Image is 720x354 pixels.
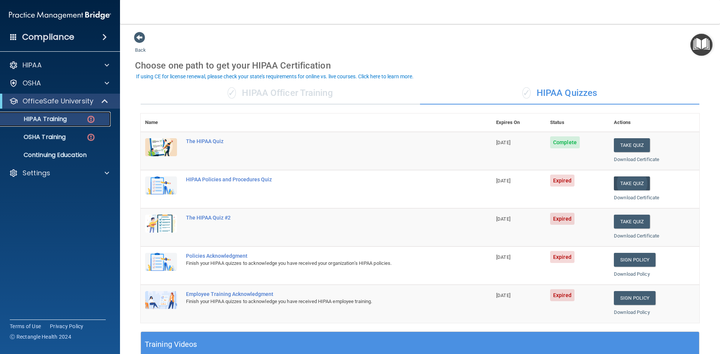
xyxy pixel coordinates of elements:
a: OSHA [9,79,109,88]
p: HIPAA [22,61,42,70]
div: HIPAA Officer Training [141,82,420,105]
a: Terms of Use [10,323,41,330]
th: Expires On [492,114,546,132]
button: Open Resource Center [690,34,712,56]
div: Finish your HIPAA quizzes to acknowledge you have received HIPAA employee training. [186,297,454,306]
button: Take Quiz [614,176,650,190]
a: Download Policy [614,309,650,315]
a: Download Certificate [614,157,659,162]
div: Finish your HIPAA quizzes to acknowledge you have received your organization’s HIPAA policies. [186,259,454,268]
a: Download Certificate [614,233,659,239]
a: HIPAA [9,61,109,70]
button: Take Quiz [614,138,650,152]
span: Expired [550,289,574,301]
div: Choose one path to get your HIPAA Certification [135,55,705,76]
div: The HIPAA Quiz #2 [186,215,454,221]
div: HIPAA Quizzes [420,82,699,105]
a: Download Policy [614,271,650,277]
p: HIPAA Training [5,115,67,123]
button: If using CE for license renewal, please check your state's requirements for online vs. live cours... [135,73,415,80]
button: Take Quiz [614,215,650,229]
th: Status [546,114,609,132]
span: [DATE] [496,216,510,222]
a: Download Certificate [614,195,659,200]
span: Complete [550,136,580,148]
span: [DATE] [496,178,510,184]
p: Settings [22,169,50,178]
span: [DATE] [496,293,510,298]
a: Settings [9,169,109,178]
a: Sign Policy [614,291,655,305]
span: Ⓒ Rectangle Health 2024 [10,333,71,341]
span: [DATE] [496,140,510,145]
div: Policies Acknowledgment [186,253,454,259]
p: Continuing Education [5,151,107,159]
div: The HIPAA Quiz [186,138,454,144]
a: OfficeSafe University [9,97,109,106]
a: Privacy Policy [50,323,84,330]
th: Actions [609,114,699,132]
img: PMB logo [9,8,111,23]
p: OSHA Training [5,133,66,141]
a: Back [135,38,146,53]
div: HIPAA Policies and Procedures Quiz [186,176,454,182]
h4: Compliance [22,32,74,42]
span: ✓ [228,87,236,99]
span: [DATE] [496,254,510,260]
img: danger-circle.6113f641.png [86,115,96,124]
span: Expired [550,251,574,263]
img: danger-circle.6113f641.png [86,133,96,142]
p: OfficeSafe University [22,97,93,106]
h5: Training Videos [145,338,197,351]
p: OSHA [22,79,41,88]
span: ✓ [522,87,531,99]
div: If using CE for license renewal, please check your state's requirements for online vs. live cours... [136,74,414,79]
span: Expired [550,213,574,225]
th: Name [141,114,181,132]
div: Employee Training Acknowledgment [186,291,454,297]
a: Sign Policy [614,253,655,267]
span: Expired [550,175,574,187]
